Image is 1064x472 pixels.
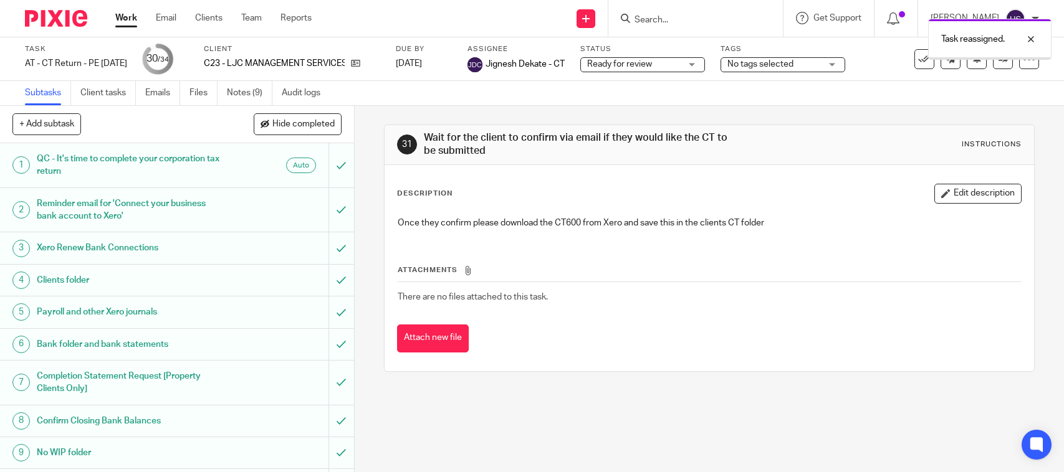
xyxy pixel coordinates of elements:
a: Work [115,12,137,24]
div: 4 [12,271,30,289]
label: Client [204,44,380,54]
span: There are no files attached to this task. [398,293,548,301]
div: 8 [12,412,30,430]
button: Attach new file [397,324,469,352]
span: [DATE] [396,59,422,68]
h1: Completion Statement Request [Property Clients Only] [37,367,223,399]
label: Due by [396,44,452,54]
a: Team [241,12,262,24]
h1: Reminder email for 'Connect your business bank account to Xero' [37,194,223,226]
h1: Clients folder [37,271,223,290]
a: Client tasks [80,81,136,105]
div: 6 [12,336,30,353]
span: Hide completed [272,120,335,130]
h1: Xero Renew Bank Connections [37,238,223,257]
h1: Payroll and other Xero journals [37,303,223,321]
button: + Add subtask [12,113,81,135]
h1: Bank folder and bank statements [37,335,223,354]
div: AT - CT Return - PE 31-01-2025 [25,57,127,70]
a: Email [156,12,176,24]
h1: No WIP folder [37,443,223,462]
h1: Confirm Closing Bank Balances [37,412,223,430]
button: Hide completed [254,113,342,135]
div: 7 [12,374,30,391]
small: /34 [158,56,169,63]
span: Jignesh Dekate - CT [486,58,565,70]
div: 3 [12,240,30,257]
img: Pixie [25,10,87,27]
p: C23 - LJC MANAGEMENT SERVICES LTD [204,57,345,70]
p: Once they confirm please download the CT600 from Xero and save this in the clients CT folder [398,217,1020,229]
span: Attachments [398,267,458,273]
div: 1 [12,156,30,174]
p: Description [397,189,453,199]
img: svg%3E [1005,9,1025,29]
div: 2 [12,201,30,219]
a: Audit logs [282,81,330,105]
label: Task [25,44,127,54]
div: 5 [12,303,30,321]
div: 31 [397,135,417,154]
div: 30 [146,52,169,66]
button: Edit description [934,184,1022,204]
a: Clients [195,12,223,24]
a: Subtasks [25,81,71,105]
img: svg%3E [467,57,482,72]
h1: Wait for the client to confirm via email if they would like the CT to be submitted [424,131,736,158]
h1: QC - It's time to complete your corporation tax return [37,149,223,181]
a: Reports [280,12,312,24]
div: Instructions [962,139,1022,149]
a: Files [189,81,218,105]
div: AT - CT Return - PE [DATE] [25,57,127,70]
div: 9 [12,444,30,461]
div: Auto [286,158,316,173]
span: Ready for review [587,60,652,68]
label: Assignee [467,44,565,54]
p: Task reassigned. [941,33,1005,45]
span: No tags selected [727,60,793,68]
a: Notes (9) [227,81,272,105]
a: Emails [145,81,180,105]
